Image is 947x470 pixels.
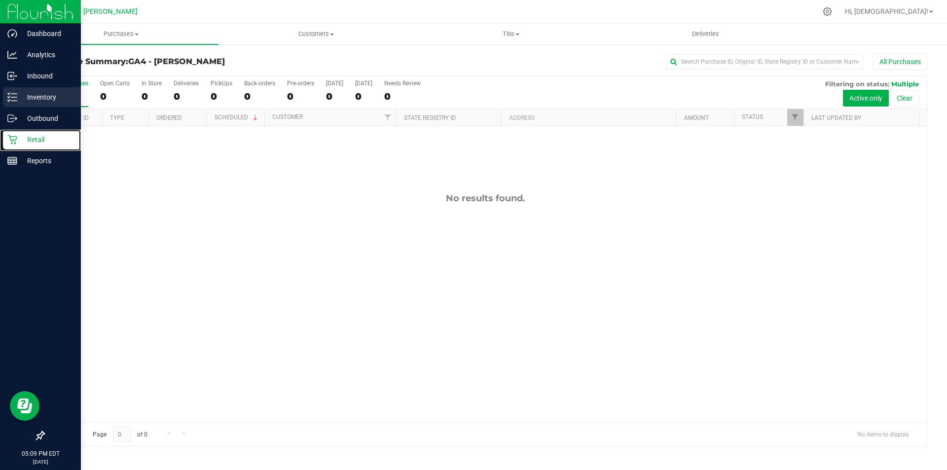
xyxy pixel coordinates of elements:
[7,29,17,38] inline-svg: Dashboard
[287,91,314,102] div: 0
[679,30,732,38] span: Deliveries
[174,91,199,102] div: 0
[272,113,303,120] a: Customer
[7,92,17,102] inline-svg: Inventory
[17,70,76,82] p: Inbound
[849,427,917,441] span: No items to display
[7,113,17,123] inline-svg: Outbound
[244,80,275,87] div: Back-orders
[244,91,275,102] div: 0
[404,114,456,121] a: State Registry ID
[825,80,889,88] span: Filtering on status:
[821,7,834,16] div: Manage settings
[7,71,17,81] inline-svg: Inbound
[110,114,124,121] a: Type
[379,109,396,126] a: Filter
[787,109,803,126] a: Filter
[17,112,76,124] p: Outbound
[219,24,413,44] a: Customers
[742,113,763,120] a: Status
[891,80,919,88] span: Multiple
[414,30,608,38] span: Tills
[4,458,76,466] p: [DATE]
[24,30,219,38] span: Purchases
[355,80,372,87] div: [DATE]
[100,80,130,87] div: Open Carts
[142,91,162,102] div: 0
[44,193,927,204] div: No results found.
[7,50,17,60] inline-svg: Analytics
[174,80,199,87] div: Deliveries
[384,80,421,87] div: Needs Review
[326,80,343,87] div: [DATE]
[211,91,232,102] div: 0
[43,57,338,66] h3: Purchase Summary:
[501,109,676,126] th: Address
[845,7,928,15] span: Hi, [DEMOGRAPHIC_DATA]!
[219,30,413,38] span: Customers
[156,114,182,121] a: Ordered
[7,135,17,145] inline-svg: Retail
[684,114,709,121] a: Amount
[7,156,17,166] inline-svg: Reports
[211,80,232,87] div: PickUps
[128,57,225,66] span: GA4 - [PERSON_NAME]
[873,53,927,70] button: All Purchases
[24,24,219,44] a: Purchases
[384,91,421,102] div: 0
[17,91,76,103] p: Inventory
[608,24,803,44] a: Deliveries
[17,49,76,61] p: Analytics
[890,90,919,107] button: Clear
[326,91,343,102] div: 0
[17,134,76,145] p: Retail
[17,155,76,167] p: Reports
[811,114,861,121] a: Last Updated By
[142,80,162,87] div: In Store
[4,449,76,458] p: 05:09 PM EDT
[10,391,39,421] iframe: Resource center
[287,80,314,87] div: Pre-orders
[413,24,608,44] a: Tills
[355,91,372,102] div: 0
[666,54,863,69] input: Search Purchase ID, Original ID, State Registry ID or Customer Name...
[843,90,889,107] button: Active only
[17,28,76,39] p: Dashboard
[84,427,155,442] span: Page of 0
[215,114,259,121] a: Scheduled
[100,91,130,102] div: 0
[64,7,138,16] span: GA4 - [PERSON_NAME]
